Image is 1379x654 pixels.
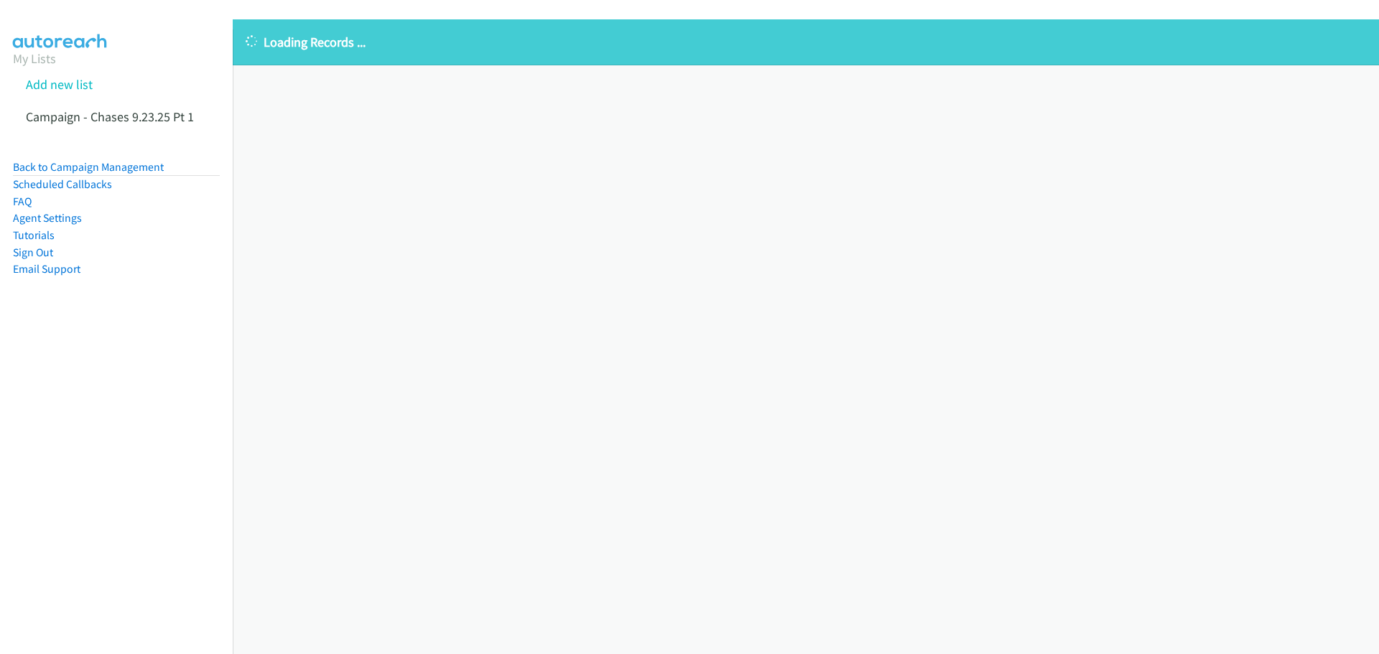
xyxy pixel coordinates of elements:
[26,108,194,125] a: Campaign - Chases 9.23.25 Pt 1
[26,76,93,93] a: Add new list
[13,246,53,259] a: Sign Out
[13,160,164,174] a: Back to Campaign Management
[246,32,1366,52] p: Loading Records ...
[13,195,32,208] a: FAQ
[13,262,80,276] a: Email Support
[13,177,112,191] a: Scheduled Callbacks
[13,228,55,242] a: Tutorials
[13,211,82,225] a: Agent Settings
[13,50,56,67] a: My Lists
